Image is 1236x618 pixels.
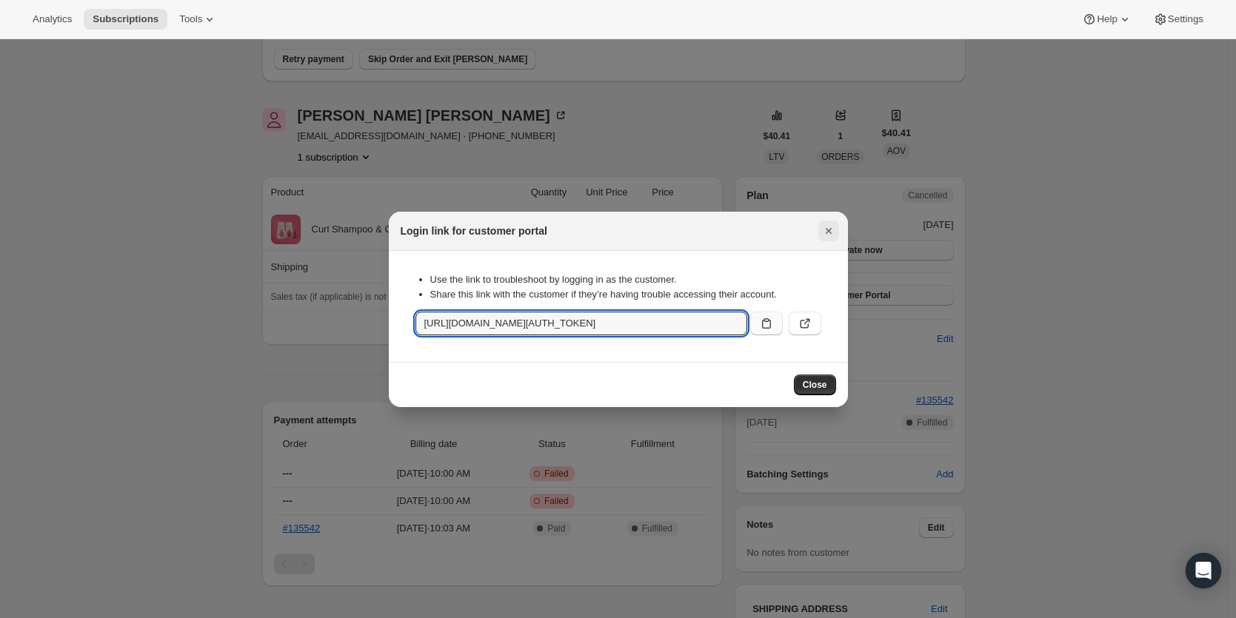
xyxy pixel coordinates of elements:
span: Subscriptions [93,13,158,25]
span: Close [803,379,827,391]
li: Share this link with the customer if they’re having trouble accessing their account. [430,287,821,302]
span: Settings [1168,13,1203,25]
span: Analytics [33,13,72,25]
button: Close [818,221,839,241]
button: Close [794,375,836,395]
span: Tools [179,13,202,25]
button: Tools [170,9,226,30]
button: Analytics [24,9,81,30]
div: Open Intercom Messenger [1186,553,1221,588]
button: Help [1073,9,1140,30]
button: Settings [1144,9,1212,30]
span: Help [1097,13,1117,25]
button: Subscriptions [84,9,167,30]
li: Use the link to troubleshoot by logging in as the customer. [430,272,821,287]
h2: Login link for customer portal [401,224,547,238]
